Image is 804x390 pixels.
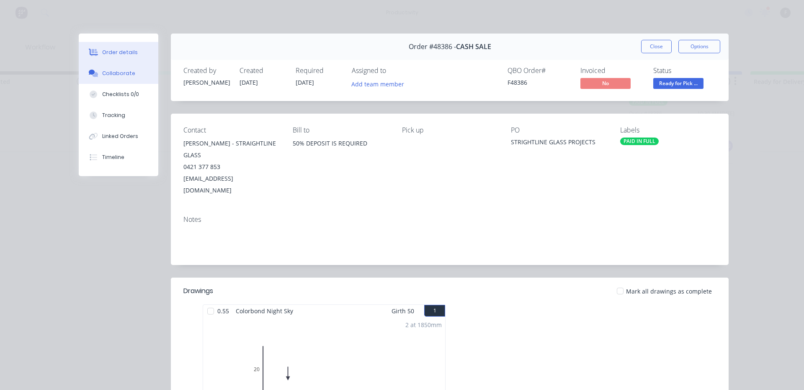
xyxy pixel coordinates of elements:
[293,126,389,134] div: Bill to
[183,216,716,224] div: Notes
[293,138,389,164] div: 50% DEPOSIT IS REQUIRED
[405,320,442,329] div: 2 at 1850mm
[79,84,158,105] button: Checklists 0/0
[296,67,342,75] div: Required
[79,147,158,168] button: Timeline
[79,63,158,84] button: Collaborate
[508,67,570,75] div: QBO Order #
[79,105,158,126] button: Tracking
[183,286,213,296] div: Drawings
[511,138,607,149] div: STRIGHTLINE GLASS PROJECTS
[102,70,135,77] div: Collaborate
[183,138,279,196] div: [PERSON_NAME] - STRAIGHTLINE GLASS0421 377 853[EMAIL_ADDRESS][DOMAIN_NAME]
[456,43,491,51] span: CASH SALE
[183,161,279,173] div: 0421 377 853
[102,49,138,56] div: Order details
[352,67,435,75] div: Assigned to
[392,305,414,317] span: Girth 50
[620,138,659,145] div: PAID IN FULL
[580,67,643,75] div: Invoiced
[508,78,570,87] div: F48386
[240,67,286,75] div: Created
[240,78,258,86] span: [DATE]
[653,78,703,88] span: Ready for Pick ...
[183,173,279,196] div: [EMAIL_ADDRESS][DOMAIN_NAME]
[653,78,703,91] button: Ready for Pick ...
[653,67,716,75] div: Status
[79,126,158,147] button: Linked Orders
[183,126,279,134] div: Contact
[620,126,716,134] div: Labels
[352,78,409,89] button: Add team member
[409,43,456,51] span: Order #48386 -
[102,91,139,98] div: Checklists 0/0
[232,305,296,317] span: Colorbond Night Sky
[79,42,158,63] button: Order details
[293,138,389,149] div: 50% DEPOSIT IS REQUIRED
[424,305,445,317] button: 1
[183,78,229,87] div: [PERSON_NAME]
[102,112,125,119] div: Tracking
[402,126,498,134] div: Pick up
[347,78,409,89] button: Add team member
[183,67,229,75] div: Created by
[580,78,631,88] span: No
[102,133,138,140] div: Linked Orders
[296,78,314,86] span: [DATE]
[183,138,279,161] div: [PERSON_NAME] - STRAIGHTLINE GLASS
[641,40,672,53] button: Close
[102,153,124,161] div: Timeline
[511,126,607,134] div: PO
[214,305,232,317] span: 0.55
[678,40,720,53] button: Options
[626,287,712,296] span: Mark all drawings as complete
